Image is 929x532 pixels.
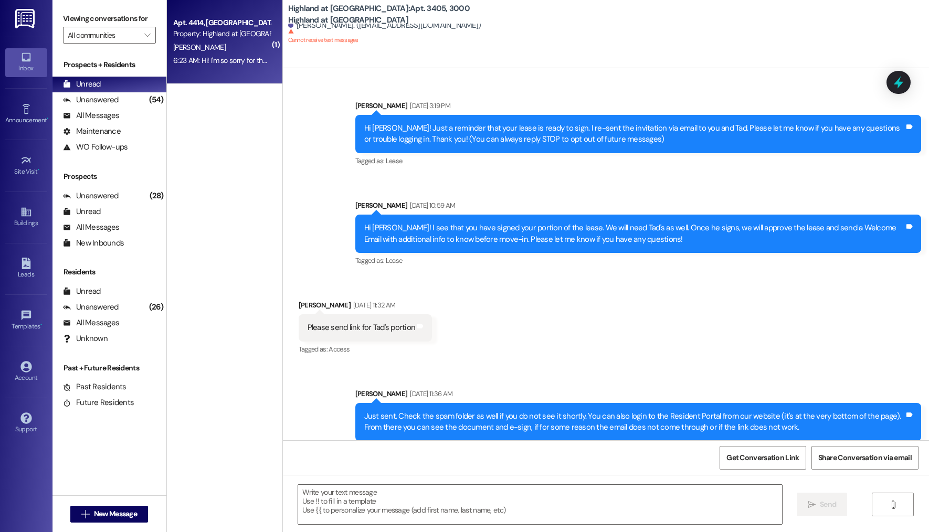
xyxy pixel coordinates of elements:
[63,110,119,121] div: All Messages
[63,79,101,90] div: Unread
[15,9,37,28] img: ResiDesk Logo
[63,317,119,328] div: All Messages
[329,345,350,354] span: Access
[147,188,166,204] div: (28)
[63,142,128,153] div: WO Follow-ups
[407,200,455,211] div: [DATE] 10:59 AM
[52,171,166,182] div: Prospects
[364,123,904,145] div: Hi [PERSON_NAME]! Just a reminder that your lease is ready to sign. I re-sent the invitation via ...
[146,299,166,315] div: (26)
[299,342,432,357] div: Tagged as:
[386,156,403,165] span: Lease
[288,3,498,26] b: Highland at [GEOGRAPHIC_DATA]: Apt. 3405, 3000 Highland at [GEOGRAPHIC_DATA]
[797,493,848,516] button: Send
[820,499,836,510] span: Send
[144,31,150,39] i: 
[63,222,119,233] div: All Messages
[63,238,124,249] div: New Inbounds
[63,126,121,137] div: Maintenance
[351,300,395,311] div: [DATE] 11:32 AM
[63,94,119,105] div: Unanswered
[63,206,101,217] div: Unread
[407,388,452,399] div: [DATE] 11:36 AM
[173,28,270,39] div: Property: Highland at [GEOGRAPHIC_DATA]
[355,100,921,115] div: [PERSON_NAME]
[94,508,137,519] span: New Message
[63,286,101,297] div: Unread
[355,200,921,215] div: [PERSON_NAME]
[355,388,921,403] div: [PERSON_NAME]
[5,203,47,231] a: Buildings
[70,506,148,523] button: New Message
[889,501,897,509] i: 
[146,92,166,108] div: (54)
[818,452,912,463] span: Share Conversation via email
[355,153,921,168] div: Tagged as:
[5,48,47,77] a: Inbox
[40,321,42,328] span: •
[52,363,166,374] div: Past + Future Residents
[808,501,816,509] i: 
[355,253,921,268] div: Tagged as:
[173,56,545,65] div: 6:23 AM: Hi! I'm so sorry for the delay in my response! I think I arrived around 2:15 on 9/10 and...
[63,10,156,27] label: Viewing conversations for
[63,190,119,201] div: Unanswered
[63,302,119,313] div: Unanswered
[52,59,166,70] div: Prospects + Residents
[47,115,48,122] span: •
[288,20,481,31] div: [PERSON_NAME]. ([EMAIL_ADDRESS][DOMAIN_NAME])
[63,333,108,344] div: Unknown
[81,510,89,518] i: 
[811,446,919,470] button: Share Conversation via email
[5,409,47,438] a: Support
[364,411,904,433] div: Just sent. Check the spam folder as well if you do not see it shortly. You can also login to the ...
[308,322,416,333] div: Please send link for Tad's portion
[5,254,47,283] a: Leads
[720,446,806,470] button: Get Conversation Link
[38,166,39,174] span: •
[407,100,450,111] div: [DATE] 3:19 PM
[364,222,904,245] div: Hi [PERSON_NAME]! I see that you have signed your portion of the lease. We will need Tad's as wel...
[386,256,403,265] span: Lease
[173,42,226,52] span: [PERSON_NAME]
[63,397,134,408] div: Future Residents
[5,306,47,335] a: Templates •
[5,152,47,180] a: Site Visit •
[299,300,432,314] div: [PERSON_NAME]
[288,28,358,44] sup: Cannot receive text messages
[173,17,270,28] div: Apt. 4414, [GEOGRAPHIC_DATA] at [GEOGRAPHIC_DATA]
[726,452,799,463] span: Get Conversation Link
[52,267,166,278] div: Residents
[63,381,126,392] div: Past Residents
[5,358,47,386] a: Account
[68,27,139,44] input: All communities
